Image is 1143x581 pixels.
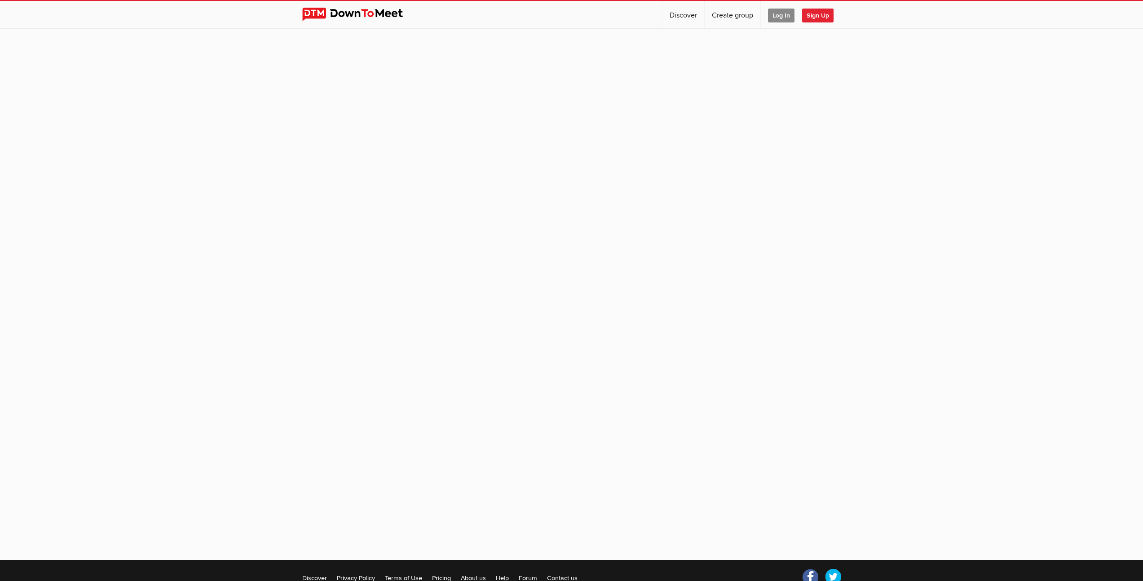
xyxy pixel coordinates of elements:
a: Log In [761,1,802,28]
a: Sign Up [802,1,841,28]
span: Log In [768,9,794,22]
span: Sign Up [802,9,834,22]
a: Discover [662,1,704,28]
img: DownToMeet [302,8,417,21]
a: Create group [705,1,760,28]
